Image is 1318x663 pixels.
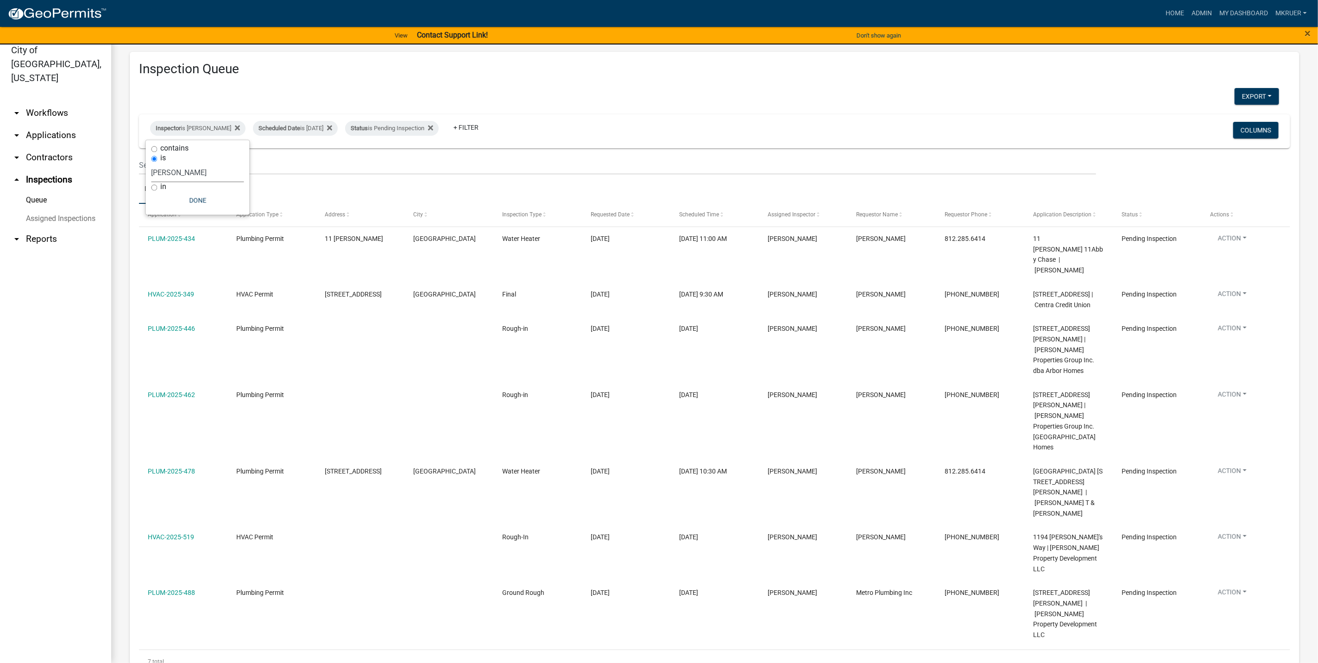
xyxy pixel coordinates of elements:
datatable-header-cell: Inspection Type [493,204,582,226]
span: Pending Inspection [1122,325,1177,332]
span: Scheduled Date [259,125,300,132]
span: Plumbing Permit [236,391,284,398]
span: TIM [856,391,906,398]
button: Action [1211,234,1254,247]
span: Requested Date [591,211,630,218]
button: Action [1211,466,1254,480]
a: + Filter [446,119,486,136]
span: Pending Inspection [1122,235,1177,242]
span: 11 ABBY CHASE [325,235,383,242]
button: Export [1235,88,1279,105]
span: Pending Inspection [1122,533,1177,541]
label: contains [161,145,189,152]
span: JEFFERSONVILLE [414,290,476,298]
a: PLUM-2025-478 [148,467,195,475]
a: PLUM-2025-446 [148,325,195,332]
span: 09/17/2025 [591,290,610,298]
span: MIKE [856,533,906,541]
div: [DATE] [679,587,750,598]
span: Rough-in [502,391,528,398]
span: Jeremy Ramsey [768,467,817,475]
a: HVAC-2025-349 [148,290,194,298]
span: Application Description [1034,211,1092,218]
a: PLUM-2025-462 [148,391,195,398]
i: arrow_drop_down [11,234,22,245]
div: [DATE] 9:30 AM [679,289,750,300]
span: Application Type [236,211,278,218]
span: × [1305,27,1311,40]
span: 09/17/2025 [591,325,610,332]
span: Status [351,125,368,132]
div: [DATE] [679,532,750,543]
label: is [161,155,166,162]
span: Inspector [156,125,181,132]
button: Action [1211,323,1254,337]
datatable-header-cell: Application [139,204,227,226]
datatable-header-cell: Application Description [1024,204,1113,226]
button: Columns [1233,122,1279,139]
span: Plumbing Permit [236,589,284,596]
span: 812.285.6414 [945,235,985,242]
span: Inspection Type [502,211,542,218]
a: PLUM-2025-434 [148,235,195,242]
div: is [DATE] [253,121,338,136]
span: Scheduled Time [679,211,719,218]
span: 1166 Dustin's Way | Ellings Property Development LLC [1034,589,1097,638]
a: View [391,28,411,43]
span: Rough-in [502,325,528,332]
div: is [PERSON_NAME] [150,121,246,136]
span: HVAC Permit [236,533,273,541]
span: Jeremy Ramsey [768,290,817,298]
span: 7992 Stacy Spring, Lot 504 | Clayton Properties Group Inc. dba Arbor Homes [1034,391,1096,451]
span: 09/17/2025 [591,589,610,596]
h3: Inspection Queue [139,61,1290,77]
span: Status [1122,211,1138,218]
span: JEFFERSONVILLE [414,235,476,242]
span: 3107 UTICA PIKE [325,467,382,475]
span: Jeremy Ramsey [768,235,817,242]
span: Metro Plumbing Inc [856,589,912,596]
i: arrow_drop_down [11,152,22,163]
datatable-header-cell: Assigned Inspector [759,204,847,226]
span: Pending Inspection [1122,290,1177,298]
span: Jeremy Ramsey [768,533,817,541]
datatable-header-cell: City [404,204,493,226]
strong: Contact Support Link! [417,31,488,39]
span: Ground Rough [502,589,544,596]
span: Actions [1211,211,1230,218]
span: Pending Inspection [1122,391,1177,398]
datatable-header-cell: Application Type [227,204,316,226]
span: Plumbing Permit [236,235,284,242]
button: Action [1211,587,1254,601]
button: Close [1305,28,1311,39]
span: TIM [856,325,906,332]
span: 502-664-0569 [945,533,999,541]
div: [DATE] 10:30 AM [679,466,750,477]
span: 09/17/2025 [591,235,610,242]
span: 7997 STACY SPRINGS BLVD., Lot 526 | Clayton Properties Group Inc. dba Arbor Homes [1034,325,1095,374]
datatable-header-cell: Requested Date [582,204,670,226]
span: Richard Stemler [856,467,906,475]
div: [DATE] [679,323,750,334]
i: arrow_drop_down [11,107,22,119]
span: 3107 UTICA PIKE 3107 Utica Pike | Shirley Ray T & Martha A [1034,467,1103,517]
span: Rough-In [502,533,529,541]
span: Plumbing Permit [236,467,284,475]
span: 2125 VETERANS PARKWAY 2125 Veterans Parkway | Centra Credit Union [1034,290,1093,309]
span: Pending Inspection [1122,467,1177,475]
datatable-header-cell: Address [316,204,404,226]
button: Don't show again [853,28,905,43]
span: 812-343-2025 [945,290,999,298]
span: City [414,211,423,218]
datatable-header-cell: Requestor Name [847,204,936,226]
span: Jeremy Ramsey [768,325,817,332]
span: Plumbing Permit [236,325,284,332]
span: 11 ABBY CHASE 11Abby Chase | Deppert Bonnie L [1034,235,1104,274]
a: Data [139,175,165,204]
div: [DATE] 11:00 AM [679,234,750,244]
a: HVAC-2025-519 [148,533,194,541]
i: arrow_drop_down [11,130,22,141]
span: Requestor Name [856,211,898,218]
span: Final [502,290,516,298]
span: 09/17/2025 [591,391,610,398]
